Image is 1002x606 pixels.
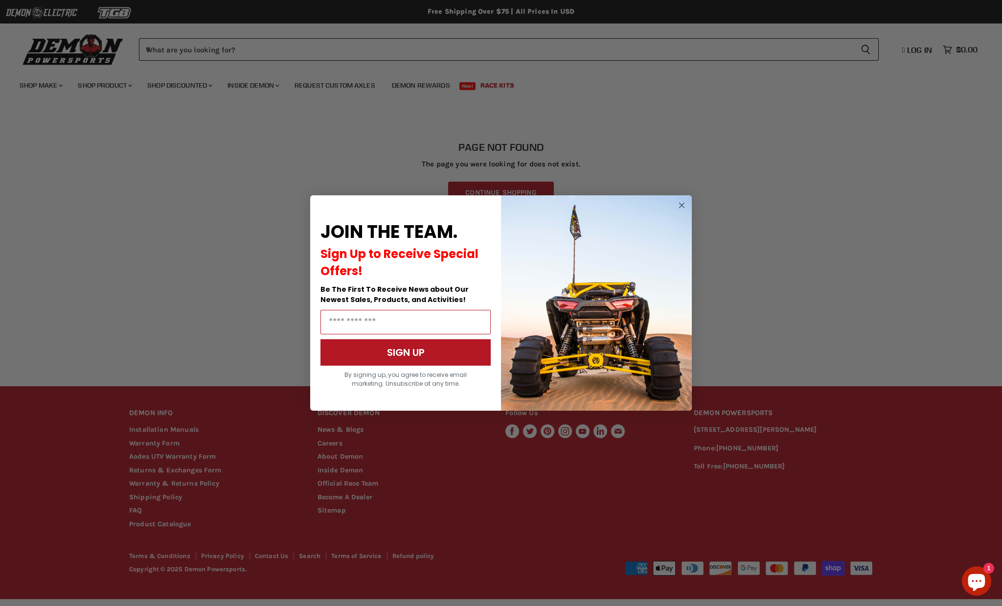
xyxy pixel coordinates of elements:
[320,284,469,304] span: Be The First To Receive News about Our Newest Sales, Products, and Activities!
[320,246,478,279] span: Sign Up to Receive Special Offers!
[320,310,491,334] input: Email Address
[320,339,491,366] button: SIGN UP
[676,199,688,211] button: Close dialog
[320,219,457,244] span: JOIN THE TEAM.
[501,195,692,411] img: a9095488-b6e7-41ba-879d-588abfab540b.jpeg
[344,371,467,388] span: By signing up, you agree to receive email marketing. Unsubscribe at any time.
[959,566,994,598] inbox-online-store-chat: Shopify online store chat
